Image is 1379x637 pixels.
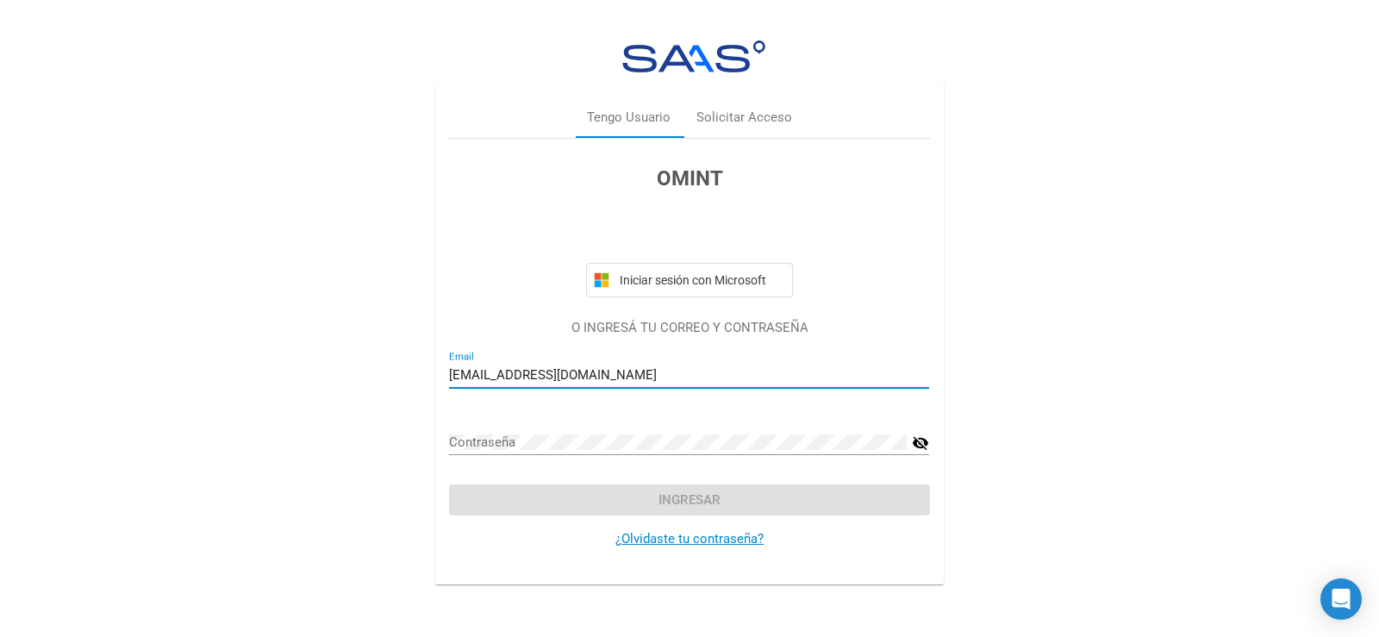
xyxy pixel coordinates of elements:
[449,318,929,338] p: O INGRESÁ TU CORREO Y CONTRASEÑA
[696,108,792,128] div: Solicitar Acceso
[615,531,764,546] a: ¿Olvidaste tu contraseña?
[658,492,721,508] span: Ingresar
[586,263,793,297] button: Iniciar sesión con Microsoft
[449,484,929,515] button: Ingresar
[616,273,785,287] span: Iniciar sesión con Microsoft
[587,108,671,128] div: Tengo Usuario
[449,163,929,194] h3: OMINT
[1320,578,1362,620] div: Open Intercom Messenger
[912,433,929,453] mat-icon: visibility_off
[577,213,802,251] iframe: Botón de Acceder con Google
